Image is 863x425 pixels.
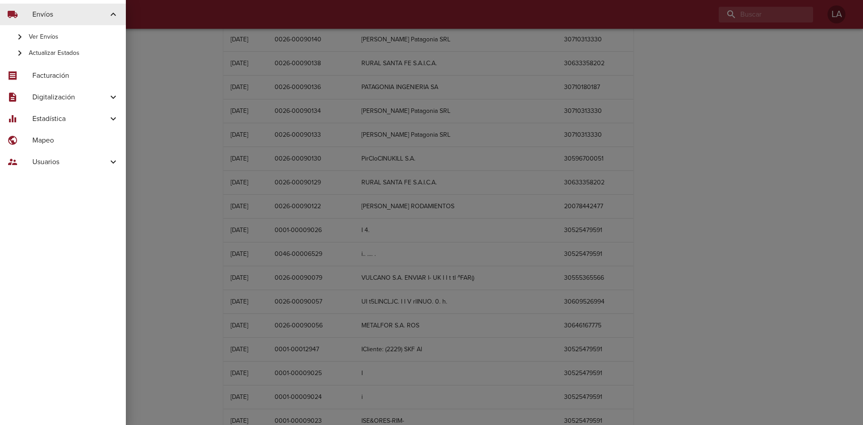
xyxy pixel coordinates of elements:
[32,157,108,167] span: Usuarios
[32,9,108,20] span: Envíos
[7,113,18,124] span: equalizer
[29,49,119,58] span: Actualizar Estados
[32,70,119,81] span: Facturación
[7,70,18,81] span: receipt
[7,9,18,20] span: local_shipping
[29,32,119,41] span: Ver Envíos
[32,135,119,146] span: Mapeo
[7,157,18,167] span: supervisor_account
[7,135,18,146] span: public
[32,92,108,103] span: Digitalización
[32,113,108,124] span: Estadística
[7,92,18,103] span: description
